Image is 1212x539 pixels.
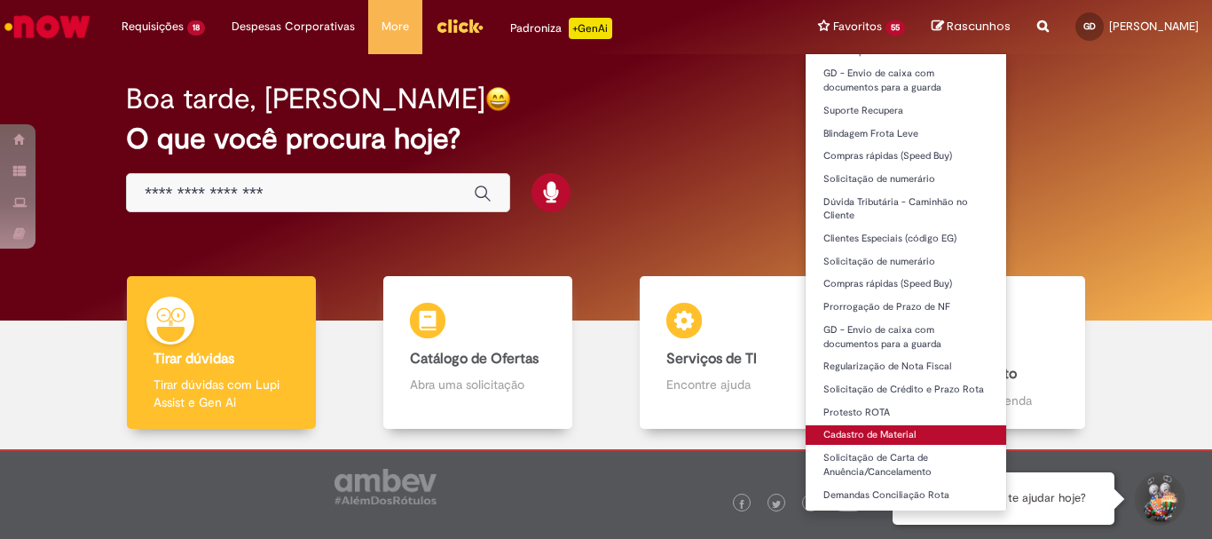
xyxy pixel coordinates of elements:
p: Abra uma solicitação [410,376,545,393]
a: Suporte Recupera [806,101,1006,121]
a: Tirar dúvidas Tirar dúvidas com Lupi Assist e Gen Ai [93,276,350,430]
img: click_logo_yellow_360x200.png [436,12,484,39]
span: GD [1083,20,1096,32]
h2: Boa tarde, [PERSON_NAME] [126,83,485,115]
b: Tirar dúvidas [153,350,234,368]
b: Catálogo de Ofertas [410,350,539,368]
p: Tirar dúvidas com Lupi Assist e Gen Ai [153,376,288,411]
a: GD - Busca Docs [806,508,1006,527]
a: Solicitação de numerário [806,170,1006,189]
img: logo_footer_ambev_rotulo_gray.png [334,469,437,504]
b: Serviços de TI [666,350,757,368]
img: logo_footer_twitter.png [772,500,781,509]
a: Cadastro de Material [806,425,1006,445]
a: Rascunhos [932,19,1011,36]
a: Compras rápidas (Speed Buy) [806,274,1006,294]
a: Protesto ROTA [806,403,1006,423]
h2: O que você procura hoje? [126,123,1086,155]
a: Prorrogação de Prazo de NF [806,297,1006,317]
a: Solicitação de Carta de Anuência/Cancelamento [806,448,1006,481]
a: Regularização de Nota Fiscal [806,357,1006,377]
a: Catálogo de Ofertas Abra uma solicitação [350,276,606,430]
a: Solicitação de numerário [806,252,1006,272]
a: Dúvida Tributária - Caminhão no Cliente [806,193,1006,226]
span: 55 [885,20,905,36]
a: GD - Envio de caixa com documentos para a guarda [806,64,1006,97]
a: Serviços de TI Encontre ajuda [606,276,862,430]
span: 18 [187,20,205,36]
div: Padroniza [510,18,612,39]
p: +GenAi [569,18,612,39]
a: Compras rápidas (Speed Buy) [806,147,1006,166]
a: GD - Envio de caixa com documentos para a guarda [806,321,1006,353]
ul: Favoritos [805,53,1007,511]
button: Iniciar Conversa de Suporte [1132,472,1185,526]
div: Oi, como posso te ajudar hoje? [893,472,1114,525]
p: Encontre ajuda [666,376,801,393]
span: [PERSON_NAME] [1109,19,1199,34]
span: Despesas Corporativas [232,18,355,36]
img: logo_footer_facebook.png [737,500,746,509]
span: Favoritos [833,18,882,36]
span: More [382,18,409,36]
span: Requisições [122,18,184,36]
a: Solicitação de Crédito e Prazo Rota [806,380,1006,400]
img: ServiceNow [2,9,93,44]
a: Demandas Conciliação Rota [806,486,1006,505]
span: Rascunhos [947,18,1011,35]
a: Clientes Especiais (código EG) [806,229,1006,249]
a: Blindagem Frota Leve [806,124,1006,144]
img: happy-face.png [485,86,511,112]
